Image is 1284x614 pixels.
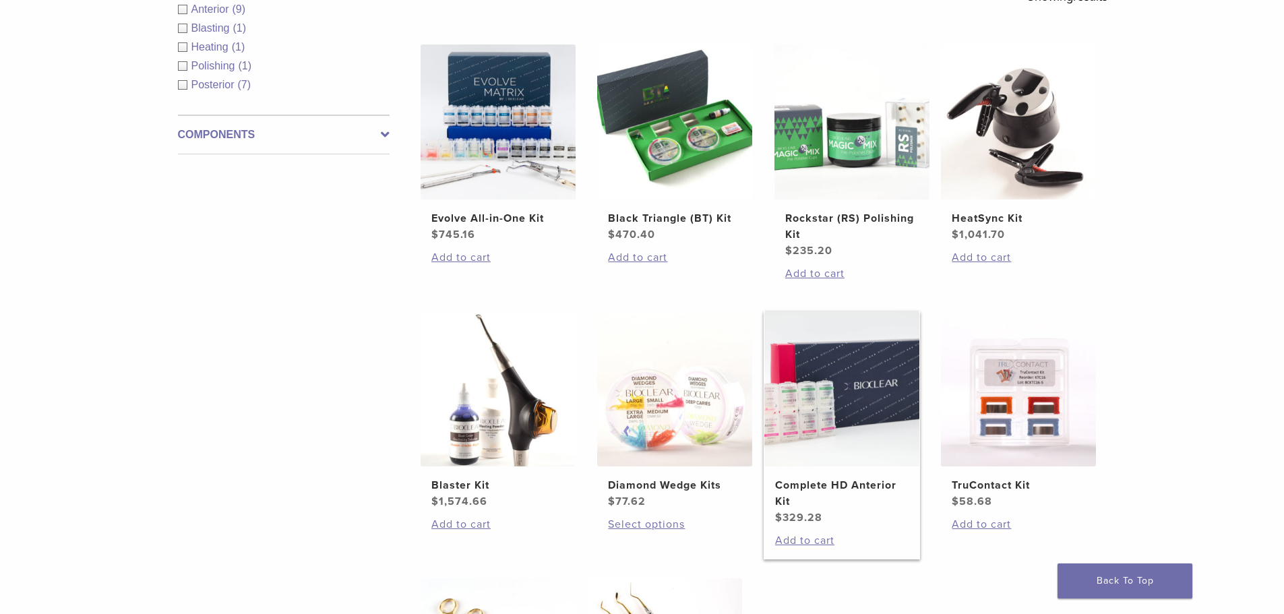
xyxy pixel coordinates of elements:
img: Rockstar (RS) Polishing Kit [774,44,929,199]
span: Posterior [191,79,238,90]
span: (1) [238,60,251,71]
h2: Blaster Kit [431,477,565,493]
bdi: 235.20 [785,244,832,257]
a: Add to cart: “Evolve All-in-One Kit” [431,249,565,266]
h2: Diamond Wedge Kits [608,477,741,493]
img: Blaster Kit [421,311,576,466]
a: Add to cart: “HeatSync Kit” [952,249,1085,266]
bdi: 329.28 [775,511,822,524]
img: TruContact Kit [941,311,1096,466]
h2: HeatSync Kit [952,210,1085,226]
span: Heating [191,41,232,53]
a: Complete HD Anterior KitComplete HD Anterior Kit $329.28 [764,311,921,526]
a: Select options for “Diamond Wedge Kits” [608,516,741,532]
span: $ [608,495,615,508]
a: Rockstar (RS) Polishing KitRockstar (RS) Polishing Kit $235.20 [774,44,931,259]
span: $ [952,495,959,508]
bdi: 77.62 [608,495,646,508]
span: (9) [233,3,246,15]
a: Diamond Wedge KitsDiamond Wedge Kits $77.62 [597,311,754,510]
a: Back To Top [1058,563,1192,598]
a: Add to cart: “Complete HD Anterior Kit” [775,532,909,549]
span: $ [431,495,439,508]
img: Diamond Wedge Kits [597,311,752,466]
bdi: 1,041.70 [952,228,1005,241]
img: Evolve All-in-One Kit [421,44,576,199]
span: (1) [233,22,246,34]
h2: Complete HD Anterior Kit [775,477,909,510]
label: Components [178,127,390,143]
h2: TruContact Kit [952,477,1085,493]
bdi: 58.68 [952,495,992,508]
a: Add to cart: “Black Triangle (BT) Kit” [608,249,741,266]
h2: Rockstar (RS) Polishing Kit [785,210,919,243]
span: (1) [232,41,245,53]
span: Blasting [191,22,233,34]
a: Black Triangle (BT) KitBlack Triangle (BT) Kit $470.40 [597,44,754,243]
span: (7) [238,79,251,90]
img: Black Triangle (BT) Kit [597,44,752,199]
span: Polishing [191,60,239,71]
span: $ [608,228,615,241]
bdi: 1,574.66 [431,495,487,508]
span: $ [775,511,783,524]
a: HeatSync KitHeatSync Kit $1,041.70 [940,44,1097,243]
img: HeatSync Kit [941,44,1096,199]
a: Evolve All-in-One KitEvolve All-in-One Kit $745.16 [420,44,577,243]
a: Add to cart: “Blaster Kit” [431,516,565,532]
a: Blaster KitBlaster Kit $1,574.66 [420,311,577,510]
img: Complete HD Anterior Kit [764,311,919,466]
span: Anterior [191,3,233,15]
h2: Evolve All-in-One Kit [431,210,565,226]
a: TruContact KitTruContact Kit $58.68 [940,311,1097,510]
bdi: 745.16 [431,228,475,241]
span: $ [431,228,439,241]
span: $ [785,244,793,257]
span: $ [952,228,959,241]
a: Add to cart: “Rockstar (RS) Polishing Kit” [785,266,919,282]
h2: Black Triangle (BT) Kit [608,210,741,226]
a: Add to cart: “TruContact Kit” [952,516,1085,532]
bdi: 470.40 [608,228,655,241]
